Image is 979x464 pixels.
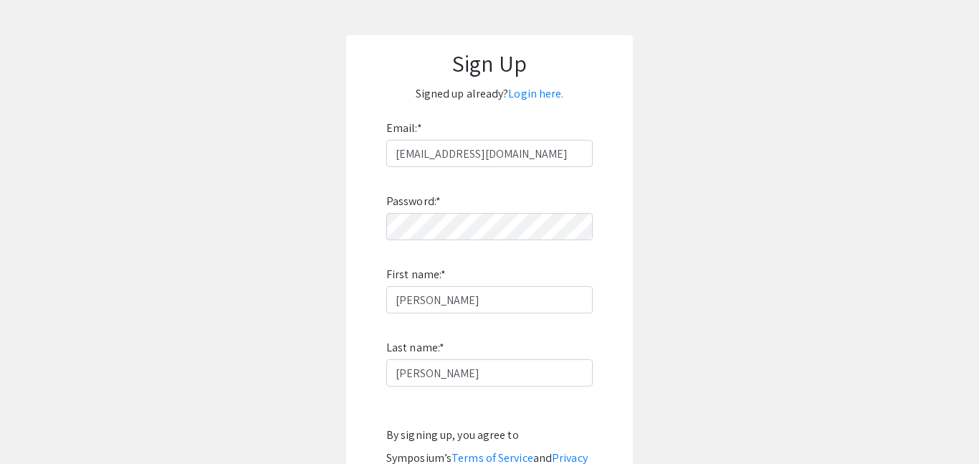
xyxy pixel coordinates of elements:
a: Login here. [508,86,563,101]
label: Email: [386,117,422,140]
iframe: Chat [11,399,61,453]
p: Signed up already? [360,82,619,105]
label: First name: [386,263,446,286]
h1: Sign Up [360,49,619,77]
label: Last name: [386,336,444,359]
label: Password: [386,190,441,213]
